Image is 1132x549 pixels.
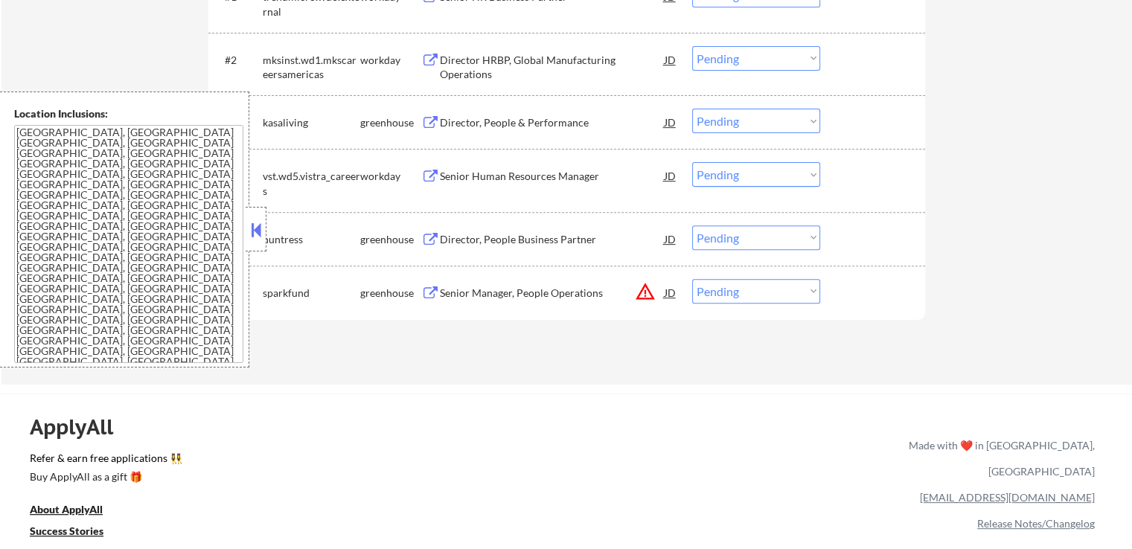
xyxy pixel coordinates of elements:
[663,279,678,306] div: JD
[225,53,251,68] div: #2
[977,517,1095,530] a: Release Notes/Changelog
[360,115,421,130] div: greenhouse
[903,432,1095,484] div: Made with ❤️ in [GEOGRAPHIC_DATA], [GEOGRAPHIC_DATA]
[663,162,678,189] div: JD
[263,232,360,247] div: huntress
[360,232,421,247] div: greenhouse
[360,53,421,68] div: workday
[30,472,179,482] div: Buy ApplyAll as a gift 🎁
[360,169,421,184] div: workday
[30,523,124,542] a: Success Stories
[440,53,665,82] div: Director HRBP, Global Manufacturing Operations
[360,286,421,301] div: greenhouse
[440,286,665,301] div: Senior Manager, People Operations
[30,469,179,487] a: Buy ApplyAll as a gift 🎁
[263,115,360,130] div: kasaliving
[30,501,124,520] a: About ApplyAll
[663,109,678,135] div: JD
[30,453,598,469] a: Refer & earn free applications 👯‍♀️
[440,232,665,247] div: Director, People Business Partner
[663,225,678,252] div: JD
[663,46,678,73] div: JD
[440,169,665,184] div: Senior Human Resources Manager
[440,115,665,130] div: Director, People & Performance
[14,106,243,121] div: Location Inclusions:
[263,169,360,198] div: vst.wd5.vistra_careers
[263,286,360,301] div: sparkfund
[30,524,103,537] u: Success Stories
[30,503,103,516] u: About ApplyAll
[920,491,1095,504] a: [EMAIL_ADDRESS][DOMAIN_NAME]
[263,53,360,82] div: mksinst.wd1.mkscareersamericas
[635,281,656,302] button: warning_amber
[30,414,130,440] div: ApplyAll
